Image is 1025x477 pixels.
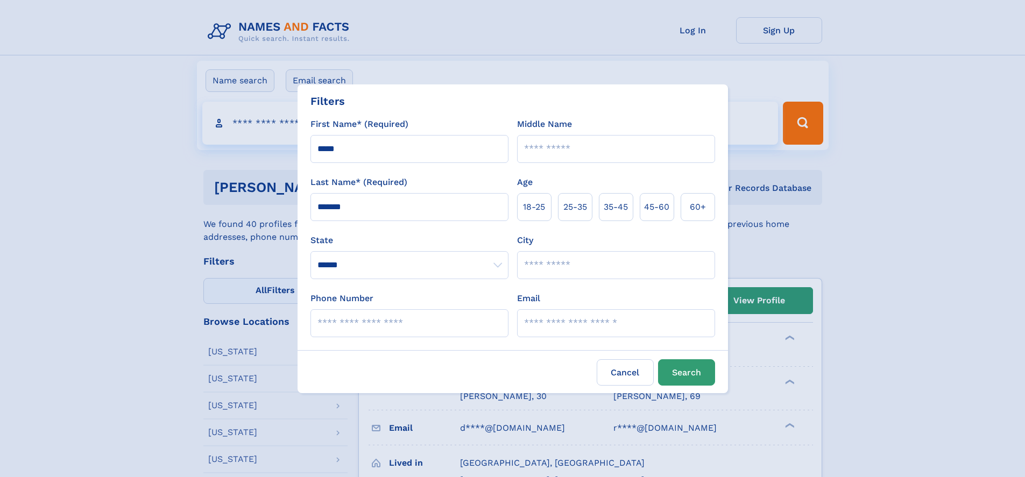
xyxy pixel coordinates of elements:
[563,201,587,213] span: 25‑35
[523,201,545,213] span: 18‑25
[658,359,715,386] button: Search
[517,176,533,189] label: Age
[517,118,572,131] label: Middle Name
[517,234,533,247] label: City
[517,292,540,305] label: Email
[644,201,669,213] span: 45‑60
[310,93,345,109] div: Filters
[604,201,628,213] span: 35‑45
[310,292,373,305] label: Phone Number
[690,201,706,213] span: 60+
[310,234,508,247] label: State
[310,118,408,131] label: First Name* (Required)
[310,176,407,189] label: Last Name* (Required)
[597,359,654,386] label: Cancel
